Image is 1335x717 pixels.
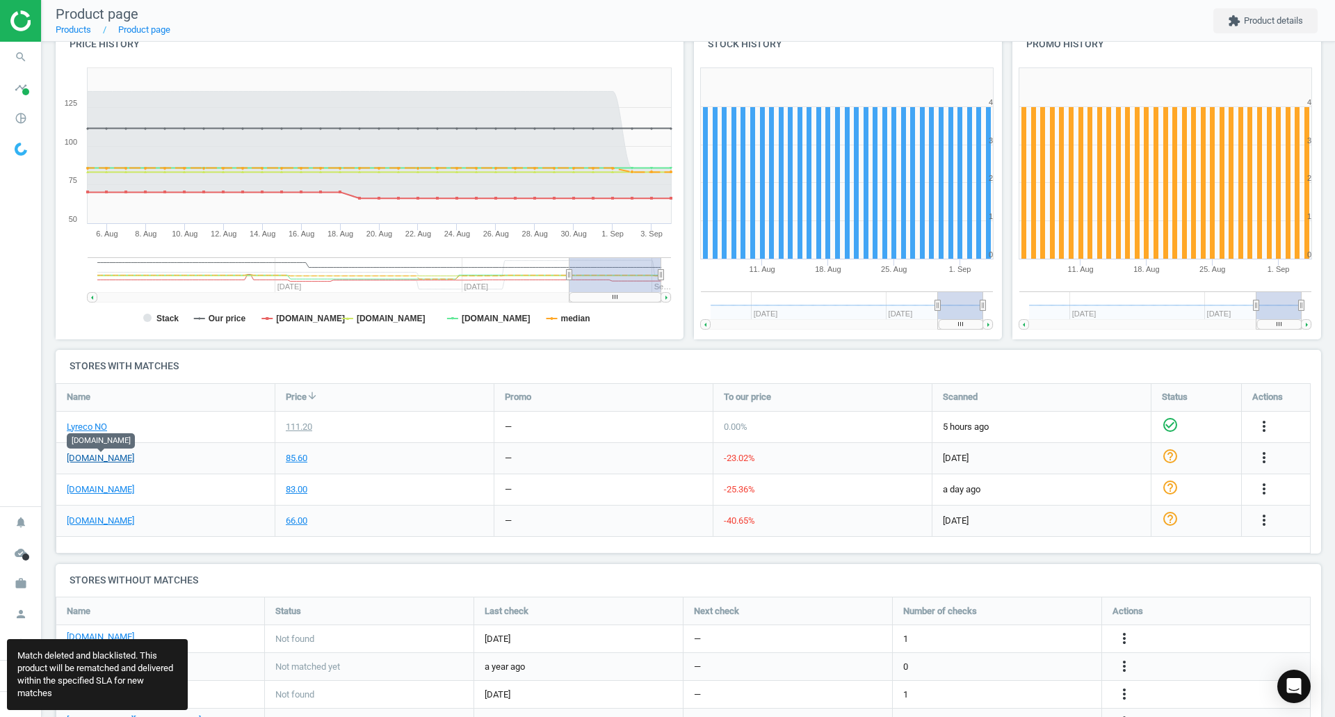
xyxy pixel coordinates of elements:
div: 85.60 [286,452,307,465]
i: more_vert [1116,658,1133,675]
i: more_vert [1256,512,1272,529]
i: notifications [8,509,34,535]
i: more_vert [1116,630,1133,647]
span: 1 [903,633,908,645]
h4: Promo history [1012,28,1321,61]
i: person [8,601,34,627]
span: Scanned [943,391,978,403]
i: more_vert [1256,481,1272,497]
span: 0.00 % [724,421,747,432]
div: 66.00 [286,515,307,527]
span: [DATE] [943,515,1140,527]
h4: Stores without matches [56,564,1321,597]
span: Status [275,605,301,618]
img: ajHJNr6hYgQAAAAASUVORK5CYII= [10,10,109,31]
span: — [694,661,701,673]
tspan: [DOMAIN_NAME] [357,314,426,323]
button: more_vert [1256,449,1272,467]
text: 1 [1307,212,1311,220]
i: more_vert [1256,418,1272,435]
tspan: 18. Aug [327,229,353,238]
text: 50 [69,215,77,223]
button: more_vert [1256,481,1272,499]
tspan: 12. Aug [211,229,236,238]
a: [DOMAIN_NAME] [67,515,134,527]
span: [DATE] [943,452,1140,465]
button: more_vert [1116,630,1133,648]
i: headset_mic [8,631,34,658]
span: a year ago [485,661,672,673]
tspan: 14. Aug [250,229,275,238]
tspan: 18. Aug [815,265,841,273]
span: -40.65 % [724,515,755,526]
tspan: Our price [209,314,246,323]
span: Promo [505,391,531,403]
div: [DOMAIN_NAME] [67,433,135,449]
tspan: 30. Aug [561,229,587,238]
a: Products [56,24,91,35]
tspan: 18. Aug [1133,265,1159,273]
tspan: Stack [156,314,179,323]
span: Actions [1112,605,1143,618]
img: wGWNvw8QSZomAAAAABJRU5ErkJggg== [15,143,27,156]
tspan: 3. Sep [640,229,663,238]
span: -23.02 % [724,453,755,463]
button: more_vert [1256,418,1272,436]
tspan: 1. Sep [948,265,971,273]
i: work [8,570,34,597]
tspan: 10. Aug [172,229,197,238]
span: [DATE] [485,633,672,645]
text: 4 [1307,98,1311,106]
div: — [505,515,512,527]
button: more_vert [1116,686,1133,704]
div: Open Intercom Messenger [1277,670,1311,703]
tspan: 25. Aug [1199,265,1225,273]
text: 125 [65,99,77,107]
i: more_vert [1116,686,1133,702]
text: 4 [988,98,992,106]
span: Product page [56,6,138,22]
tspan: [DOMAIN_NAME] [462,314,531,323]
i: search [8,44,34,70]
tspan: 11. Aug [1068,265,1094,273]
tspan: 28. Aug [522,229,548,238]
a: Lyreco NO [67,421,107,433]
div: 111.20 [286,421,312,433]
tspan: 11. Aug [749,265,775,273]
span: Not matched yet [275,661,340,673]
a: [DOMAIN_NAME] [67,631,134,643]
tspan: 20. Aug [366,229,392,238]
span: Next check [694,605,739,618]
span: To our price [724,391,771,403]
i: cloud_done [8,540,34,566]
i: help_outline [1162,479,1179,496]
div: — [505,483,512,496]
span: — [694,688,701,701]
div: — [505,421,512,433]
i: timeline [8,74,34,101]
text: 0 [1307,250,1311,259]
div: 83.00 [286,483,307,496]
i: more_vert [1256,449,1272,466]
i: arrow_downward [307,390,318,401]
tspan: median [561,314,590,323]
span: Name [67,605,90,618]
text: 3 [988,136,992,145]
a: [DOMAIN_NAME] [67,483,134,496]
tspan: 26. Aug [483,229,509,238]
tspan: 1. Sep [1268,265,1290,273]
text: 100 [65,138,77,146]
span: 1 [903,688,908,701]
span: Not found [275,688,314,701]
span: Status [1162,391,1188,403]
span: Last check [485,605,528,618]
span: [DATE] [485,688,672,701]
i: help_outline [1162,510,1179,527]
text: 75 [69,176,77,184]
span: Actions [1252,391,1283,403]
tspan: Se… [654,282,671,291]
tspan: 6. Aug [96,229,118,238]
i: pie_chart_outlined [8,105,34,131]
a: [DOMAIN_NAME] [67,452,134,465]
tspan: 16. Aug [289,229,314,238]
